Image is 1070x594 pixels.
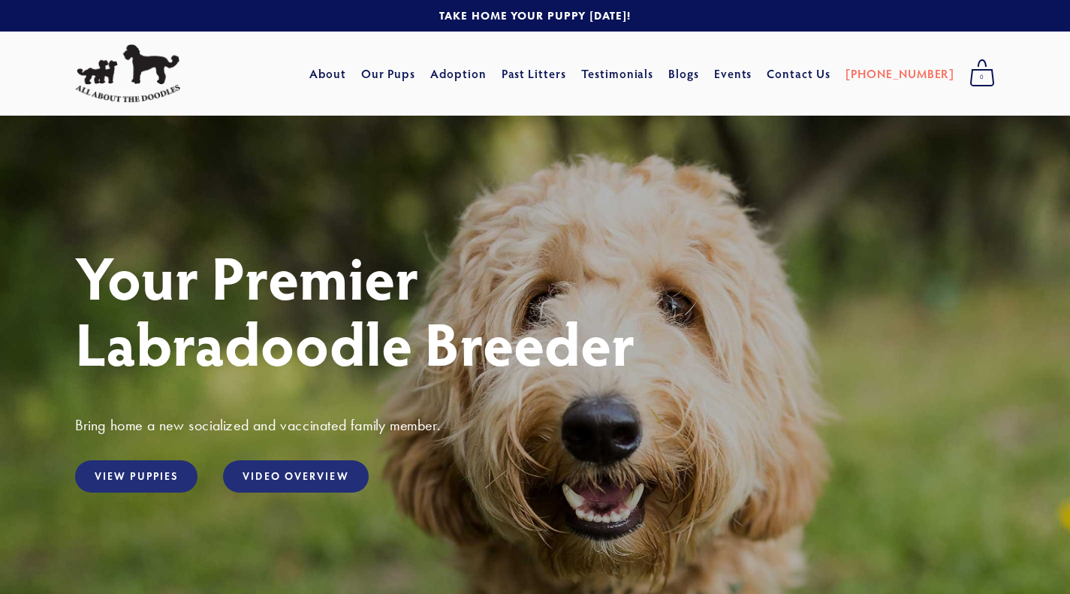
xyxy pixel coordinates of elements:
h3: Bring home a new socialized and vaccinated family member. [75,415,995,435]
a: View Puppies [75,460,197,493]
img: All About The Doodles [75,44,180,103]
a: Video Overview [223,460,368,493]
a: About [309,60,346,87]
a: Adoption [430,60,487,87]
a: Contact Us [767,60,830,87]
a: Blogs [668,60,699,87]
a: Past Litters [502,65,567,81]
a: Testimonials [581,60,654,87]
span: 0 [969,68,995,87]
a: [PHONE_NUMBER] [845,60,954,87]
a: 0 items in cart [962,55,1002,92]
a: Our Pups [361,60,416,87]
h1: Your Premier Labradoodle Breeder [75,243,995,375]
a: Events [714,60,752,87]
